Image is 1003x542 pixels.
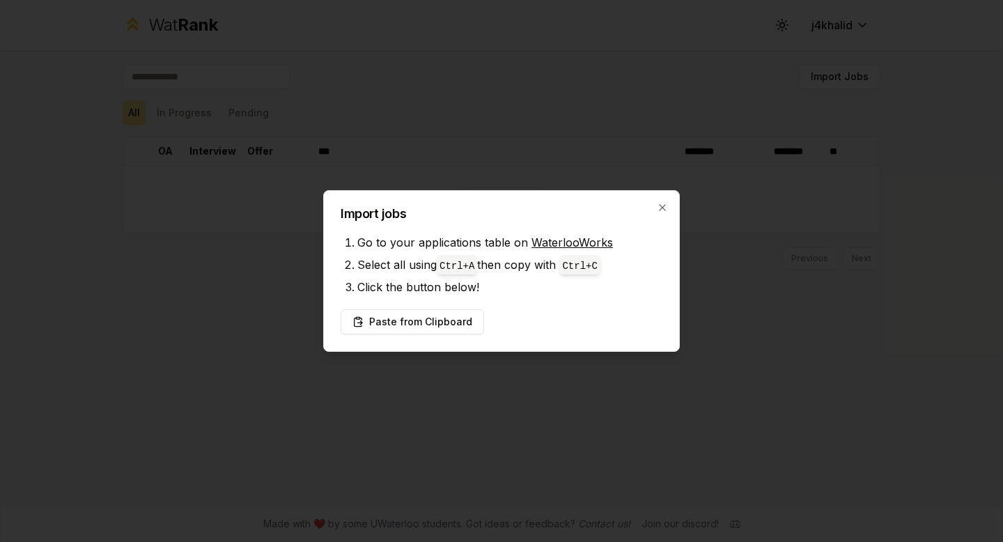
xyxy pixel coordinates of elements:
[357,231,662,254] li: Go to your applications table on
[562,261,597,272] code: Ctrl+ C
[440,261,474,272] code: Ctrl+ A
[531,235,613,249] a: WaterlooWorks
[341,208,662,220] h2: Import jobs
[357,254,662,276] li: Select all using then copy with
[357,276,662,298] li: Click the button below!
[341,309,484,334] button: Paste from Clipboard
